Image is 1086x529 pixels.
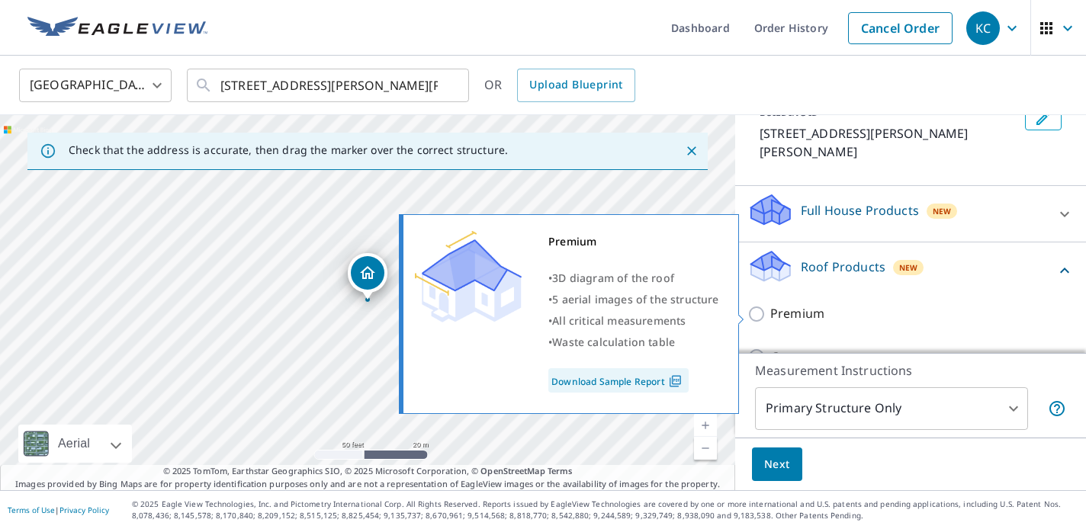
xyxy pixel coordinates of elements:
[966,11,1000,45] div: KC
[548,310,719,332] div: •
[220,64,438,107] input: Search by address or latitude-longitude
[682,141,702,161] button: Close
[694,414,717,437] a: Current Level 19, Zoom In
[8,505,109,515] p: |
[747,192,1074,236] div: Full House ProductsNew
[801,258,885,276] p: Roof Products
[132,499,1078,521] p: © 2025 Eagle View Technologies, Inc. and Pictometry International Corp. All Rights Reserved. Repo...
[548,368,689,393] a: Download Sample Report
[529,75,622,95] span: Upload Blueprint
[53,425,95,463] div: Aerial
[552,313,686,328] span: All critical measurements
[770,304,824,323] p: Premium
[163,465,573,478] span: © 2025 TomTom, Earthstar Geographics SIO, © 2025 Microsoft Corporation, ©
[899,261,918,274] span: New
[552,271,674,285] span: 3D diagram of the roof
[548,268,719,289] div: •
[59,505,109,515] a: Privacy Policy
[694,437,717,460] a: Current Level 19, Zoom Out
[552,335,675,349] span: Waste calculation table
[933,205,952,217] span: New
[548,289,719,310] div: •
[770,348,809,367] p: Gutter
[548,332,719,353] div: •
[480,465,545,476] a: OpenStreetMap
[848,12,953,44] a: Cancel Order
[755,361,1066,380] p: Measurement Instructions
[764,455,790,474] span: Next
[484,69,635,102] div: OR
[27,17,207,40] img: EV Logo
[1048,399,1066,418] span: Your report will include only the primary structure on the property. For example, a detached gara...
[752,447,802,482] button: Next
[1025,106,1062,130] button: Edit building 1
[548,465,573,476] a: Terms
[665,374,686,388] img: Pdf Icon
[801,201,919,220] p: Full House Products
[19,64,172,107] div: [GEOGRAPHIC_DATA]
[415,231,522,322] img: Premium
[552,292,718,306] span: 5 aerial images of the structure
[755,387,1028,430] div: Primary Structure Only
[348,253,387,300] div: Dropped pin, building 1, Residential property, 12331 Old Paris Murray Rd Puryear, TN 38251
[517,69,635,102] a: Upload Blueprint
[760,124,1019,161] p: [STREET_ADDRESS][PERSON_NAME][PERSON_NAME]
[69,143,508,157] p: Check that the address is accurate, then drag the marker over the correct structure.
[747,248,1074,292] div: Roof ProductsNew
[18,425,132,463] div: Aerial
[548,231,719,252] div: Premium
[8,505,55,515] a: Terms of Use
